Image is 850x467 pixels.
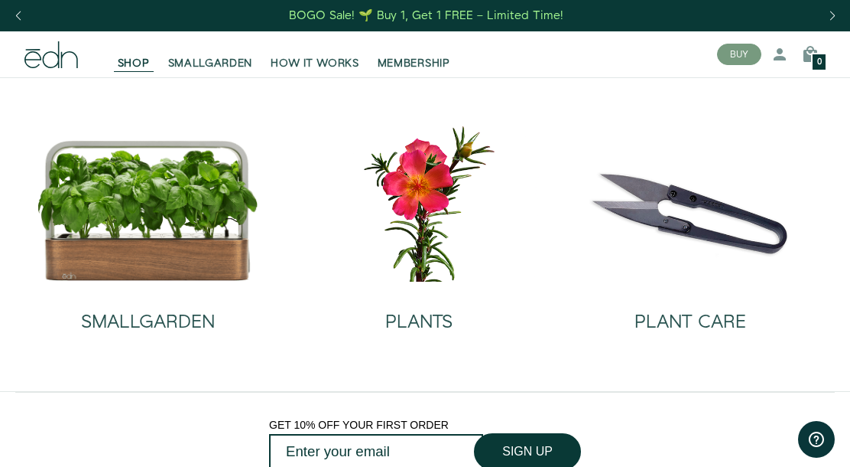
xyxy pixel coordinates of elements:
h2: PLANT CARE [634,312,746,332]
a: BOGO Sale! 🌱 Buy 1, Get 1 FREE – Limited Time! [288,4,566,28]
button: BUY [717,44,761,65]
h2: SMALLGARDEN [81,312,215,332]
div: BOGO Sale! 🌱 Buy 1, Get 1 FREE – Limited Time! [289,8,563,24]
a: SMALLGARDEN [159,38,262,71]
h2: PLANTS [385,312,453,332]
span: HOW IT WORKS [271,56,358,71]
span: 0 [817,58,822,67]
span: SMALLGARDEN [168,56,253,71]
span: SHOP [118,56,150,71]
a: SMALLGARDEN [37,282,258,345]
a: PLANT CARE [566,282,813,345]
span: MEMBERSHIP [378,56,450,71]
span: GET 10% OFF YOUR FIRST ORDER [269,419,449,431]
iframe: Opens a widget where you can find more information [798,421,835,459]
a: SHOP [109,38,159,71]
a: HOW IT WORKS [261,38,368,71]
a: MEMBERSHIP [368,38,459,71]
a: PLANTS [296,282,543,345]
